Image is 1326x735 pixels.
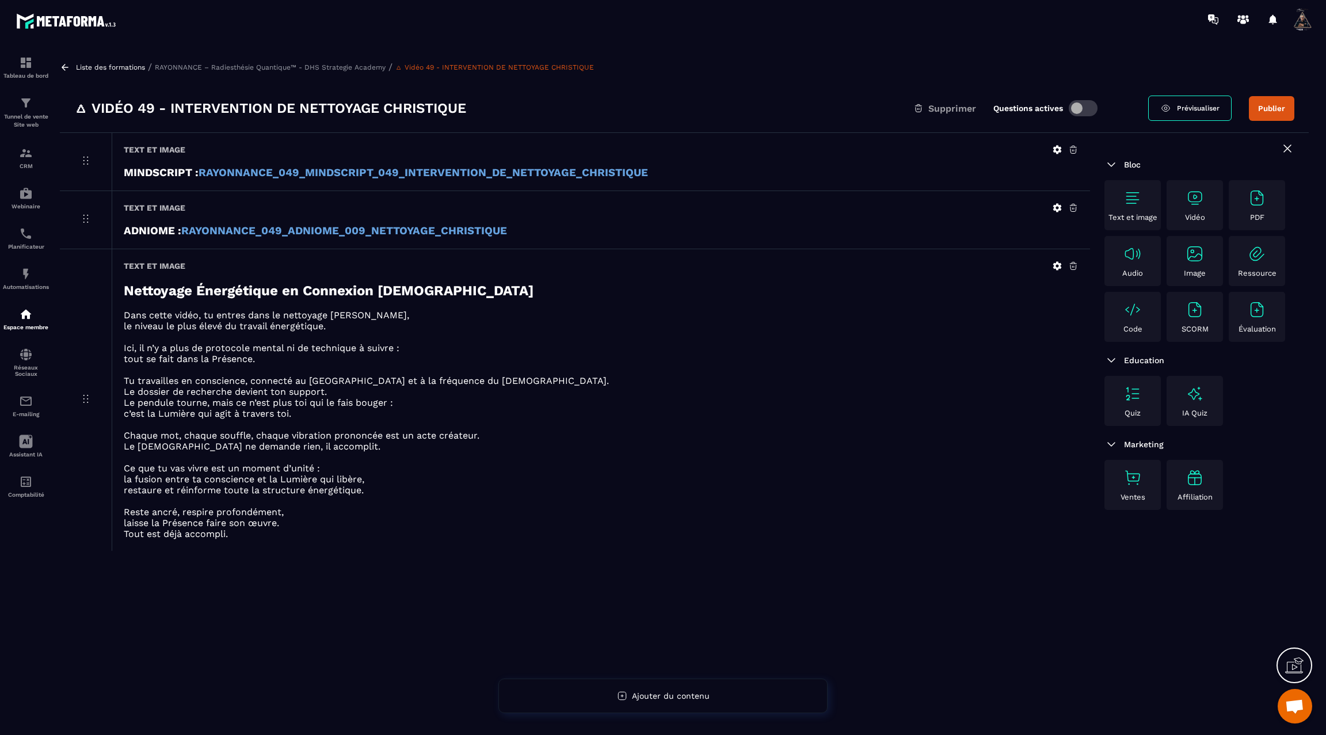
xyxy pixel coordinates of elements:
p: SCORM [1182,325,1209,333]
a: RAYONNANCE_049_ADNIOME_009_NETTOYAGE_CHRISTIQUE [181,224,507,237]
a: emailemailE-mailing [3,386,49,426]
img: arrow-down [1104,158,1118,172]
img: text-image no-wrap [1123,245,1142,263]
img: text-image no-wrap [1186,189,1204,207]
img: text-image no-wrap [1248,300,1266,319]
p: Affiliation [1178,493,1213,501]
div: Ouvrir le chat [1278,689,1312,723]
p: Évaluation [1239,325,1276,333]
img: text-image no-wrap [1123,384,1142,403]
p: restaure et réinforme toute la structure énergétique. [124,485,1079,496]
p: Code [1123,325,1142,333]
img: text-image no-wrap [1123,189,1142,207]
img: arrow-down [1104,353,1118,367]
a: 🜂 Vidéo 49 - INTERVENTION DE NETTOYAGE CHRISTIQUE [395,63,594,71]
p: Ventes [1121,493,1145,501]
a: accountantaccountantComptabilité [3,466,49,506]
button: Publier [1249,96,1294,121]
p: Assistant IA [3,451,49,458]
p: PDF [1250,213,1264,222]
img: text-image no-wrap [1248,245,1266,263]
p: laisse la Présence faire son œuvre. [124,517,1079,528]
p: Réseaux Sociaux [3,364,49,377]
p: Tu travailles en conscience, connecté au [GEOGRAPHIC_DATA] et à la fréquence du [DEMOGRAPHIC_DATA]. [124,375,1079,386]
img: social-network [19,348,33,361]
img: logo [16,10,120,32]
span: Supprimer [928,103,976,114]
img: text-image no-wrap [1123,300,1142,319]
img: email [19,394,33,408]
p: Ici, il n’y a plus de protocole mental ni de technique à suivre : [124,342,1079,353]
a: Prévisualiser [1148,96,1232,121]
p: c’est la Lumière qui agit à travers toi. [124,408,1079,419]
img: scheduler [19,227,33,241]
p: Tunnel de vente Site web [3,113,49,129]
p: Text et image [1108,213,1157,222]
a: Assistant IA [3,426,49,466]
p: Image [1184,269,1206,277]
span: Education [1124,356,1164,365]
p: Dans cette vidéo, tu entres dans le nettoyage [PERSON_NAME], [124,310,1079,321]
img: formation [19,96,33,110]
label: Questions actives [993,104,1063,113]
img: text-image [1186,384,1204,403]
p: Planificateur [3,243,49,250]
a: formationformationTableau de bord [3,47,49,87]
span: Marketing [1124,440,1164,449]
p: Chaque mot, chaque souffle, chaque vibration prononcée est un acte créateur. [124,430,1079,441]
span: / [388,62,393,73]
p: Le dossier de recherche devient ton support. [124,386,1079,397]
p: Quiz [1125,409,1141,417]
img: formation [19,146,33,160]
p: Tableau de bord [3,73,49,79]
p: Ce que tu vas vivre est un moment d’unité : [124,463,1079,474]
img: text-image no-wrap [1186,300,1204,319]
p: E-mailing [3,411,49,417]
a: schedulerschedulerPlanificateur [3,218,49,258]
span: Prévisualiser [1177,104,1220,112]
p: Audio [1122,269,1143,277]
strong: Nettoyage Énergétique en Connexion [DEMOGRAPHIC_DATA] [124,283,534,299]
p: la fusion entre ta conscience et la Lumière qui libère, [124,474,1079,485]
h3: 🜂 Vidéo 49 - INTERVENTION DE NETTOYAGE CHRISTIQUE [74,99,466,117]
img: accountant [19,475,33,489]
h6: Text et image [124,145,185,154]
img: automations [19,267,33,281]
a: automationsautomationsWebinaire [3,178,49,218]
a: automationsautomationsEspace membre [3,299,49,339]
h6: Text et image [124,261,185,271]
a: Liste des formations [76,63,145,71]
a: social-networksocial-networkRéseaux Sociaux [3,339,49,386]
a: RAYONNANCE_049_MINDSCRIPT_049_INTERVENTION_DE_NETTOYAGE_CHRISTIQUE [199,166,648,179]
img: formation [19,56,33,70]
p: le niveau le plus élevé du travail énergétique. [124,321,1079,332]
a: formationformationTunnel de vente Site web [3,87,49,138]
span: Bloc [1124,160,1141,169]
p: Le pendule tourne, mais ce n’est plus toi qui le fais bouger : [124,397,1079,408]
p: Espace membre [3,324,49,330]
img: text-image no-wrap [1248,189,1266,207]
p: Vidéo [1185,213,1205,222]
img: arrow-down [1104,437,1118,451]
img: automations [19,307,33,321]
strong: ADNIOME : [124,224,181,237]
p: Automatisations [3,284,49,290]
img: text-image [1186,469,1204,487]
p: Webinaire [3,203,49,210]
span: Ajouter du contenu [632,691,710,700]
strong: MINDSCRIPT : [124,166,199,179]
p: tout se fait dans la Présence. [124,353,1079,364]
span: / [148,62,152,73]
p: Reste ancré, respire profondément, [124,506,1079,517]
p: Comptabilité [3,492,49,498]
img: text-image no-wrap [1123,469,1142,487]
p: IA Quiz [1182,409,1207,417]
img: automations [19,186,33,200]
p: CRM [3,163,49,169]
p: Ressource [1238,269,1277,277]
a: RAYONNANCE – Radiesthésie Quantique™ - DHS Strategie Academy [155,63,386,71]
